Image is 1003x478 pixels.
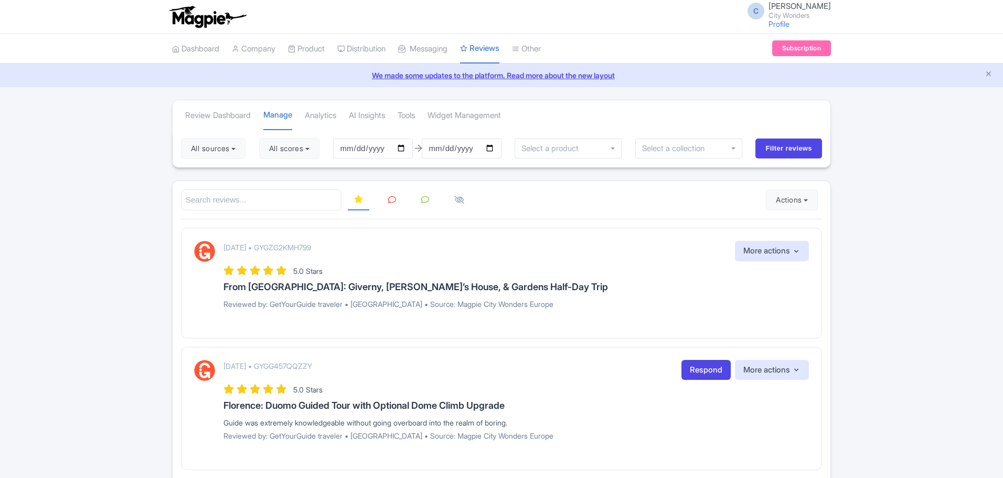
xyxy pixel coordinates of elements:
a: Reviews [460,34,499,64]
input: Select a collection [642,144,712,153]
a: Company [232,35,275,63]
a: C [PERSON_NAME] City Wonders [741,2,831,19]
a: Manage [263,101,292,131]
input: Search reviews... [181,189,342,211]
a: Messaging [398,35,447,63]
a: Profile [769,19,789,28]
button: All sources [181,138,246,159]
a: We made some updates to the platform. Read more about the new layout [6,70,997,81]
small: City Wonders [769,12,831,19]
span: 5.0 Stars [293,385,323,394]
button: Close announcement [985,69,993,81]
button: More actions [735,360,809,380]
img: logo-ab69f6fb50320c5b225c76a69d11143b.png [167,5,248,28]
a: Tools [398,101,415,130]
div: Guide was extremely knowledgeable without going overboard into the realm of boring. [223,417,809,428]
p: [DATE] • GYGG457QQZZY [223,360,312,371]
img: GetYourGuide Logo [194,241,215,262]
a: AI Insights [349,101,385,130]
button: All scores [259,138,319,159]
button: Actions [766,189,818,210]
img: GetYourGuide Logo [194,360,215,381]
p: Reviewed by: GetYourGuide traveler • [GEOGRAPHIC_DATA] • Source: Magpie City Wonders Europe [223,299,809,310]
a: Distribution [337,35,386,63]
span: C [748,3,764,19]
a: Review Dashboard [185,101,251,130]
a: Dashboard [172,35,219,63]
a: Widget Management [428,101,501,130]
h3: From [GEOGRAPHIC_DATA]: Giverny, [PERSON_NAME]’s House, & Gardens Half-Day Trip [223,282,809,292]
span: [PERSON_NAME] [769,1,831,11]
a: Analytics [305,101,336,130]
p: [DATE] • GYGZG2KMH799 [223,242,311,253]
p: Reviewed by: GetYourGuide traveler • [GEOGRAPHIC_DATA] • Source: Magpie City Wonders Europe [223,430,809,441]
a: Other [512,35,541,63]
a: Subscription [772,40,831,56]
a: Respond [681,360,731,380]
button: More actions [735,241,809,261]
h3: Florence: Duomo Guided Tour with Optional Dome Climb Upgrade [223,400,809,411]
a: Product [288,35,325,63]
input: Select a product [521,144,584,153]
input: Filter reviews [755,139,822,158]
span: 5.0 Stars [293,267,323,275]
